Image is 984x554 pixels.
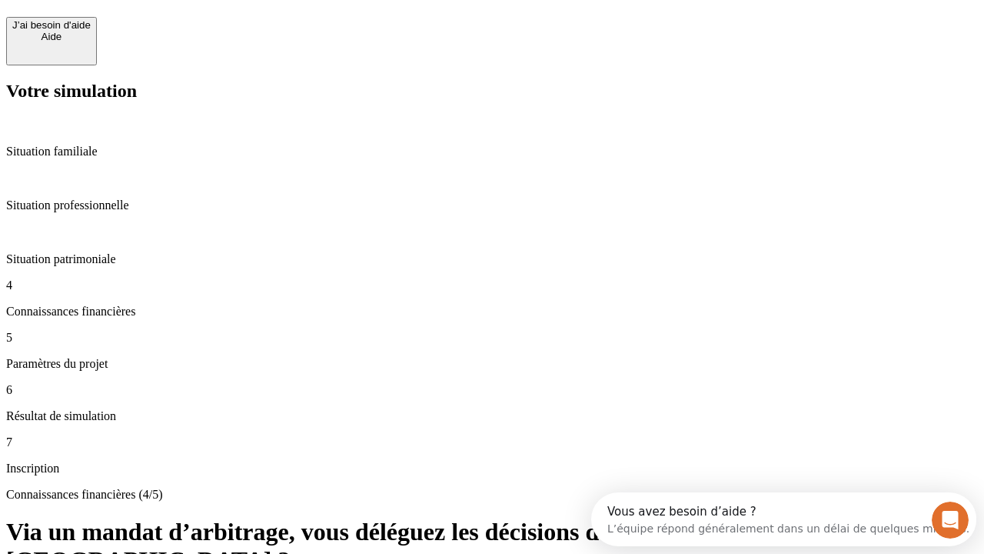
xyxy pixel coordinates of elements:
p: Inscription [6,462,978,476]
div: L’équipe répond généralement dans un délai de quelques minutes. [16,25,378,42]
p: Paramètres du projet [6,357,978,371]
p: Situation patrimoniale [6,252,978,266]
button: J’ai besoin d'aideAide [6,17,97,65]
p: Situation professionnelle [6,199,978,212]
p: 6 [6,383,978,397]
p: Connaissances financières [6,305,978,319]
iframe: Intercom live chat [932,502,969,539]
p: Résultat de simulation [6,409,978,423]
p: 5 [6,331,978,345]
p: 7 [6,436,978,449]
p: 4 [6,279,978,292]
div: Vous avez besoin d’aide ? [16,13,378,25]
div: Ouvrir le Messenger Intercom [6,6,424,48]
h2: Votre simulation [6,81,978,102]
div: Aide [12,31,91,42]
p: Situation familiale [6,145,978,159]
p: Connaissances financières (4/5) [6,488,978,502]
iframe: Intercom live chat discovery launcher [591,492,976,546]
div: J’ai besoin d'aide [12,19,91,31]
